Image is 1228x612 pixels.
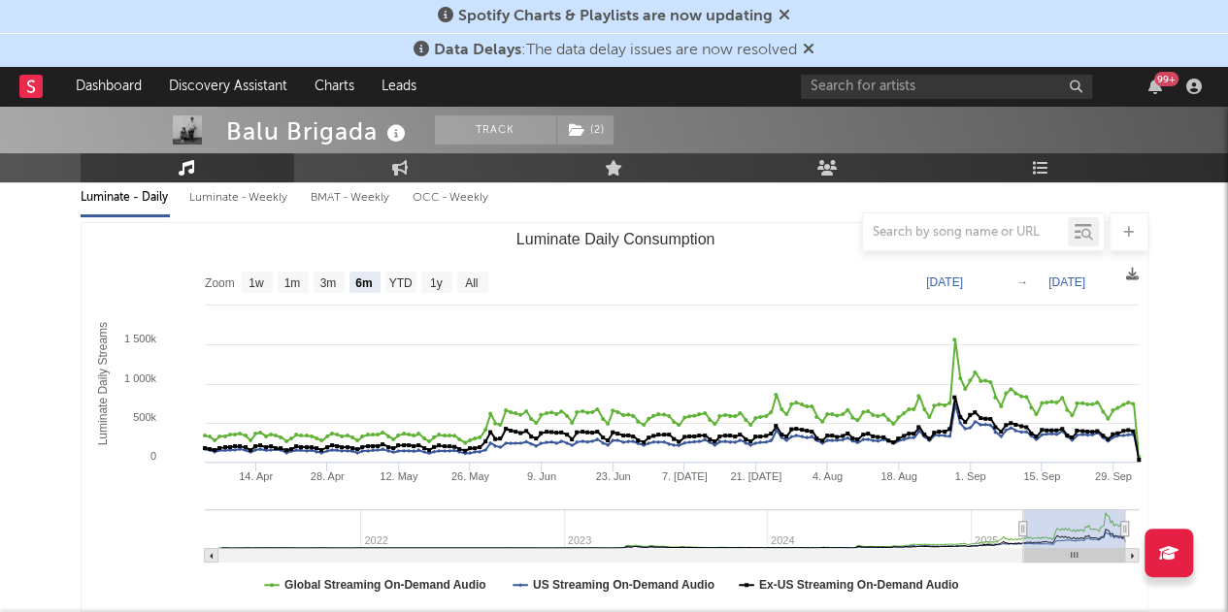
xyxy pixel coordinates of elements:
[465,276,478,290] text: All
[380,470,418,482] text: 12. May
[532,578,714,592] text: US Streaming On-Demand Audio
[301,67,368,106] a: Charts
[205,276,235,290] text: Zoom
[434,43,797,58] span: : The data delay issues are now resolved
[226,115,411,147] div: Balu Brigada
[801,75,1092,99] input: Search for artists
[557,115,614,145] button: (2)
[149,450,155,462] text: 0
[926,275,963,289] text: [DATE]
[311,181,393,214] div: BMAT - Weekly
[155,67,301,106] a: Discovery Assistant
[284,578,486,592] text: Global Streaming On-Demand Audio
[434,43,521,58] span: Data Delays
[319,276,336,290] text: 3m
[435,115,556,145] button: Track
[1148,79,1162,94] button: 99+
[429,276,442,290] text: 1y
[779,9,790,24] span: Dismiss
[812,470,842,482] text: 4. Aug
[123,372,156,384] text: 1 000k
[249,276,264,290] text: 1w
[1048,275,1085,289] text: [DATE]
[82,223,1148,611] svg: Luminate Daily Consumption
[880,470,916,482] text: 18. Aug
[62,67,155,106] a: Dashboard
[310,470,344,482] text: 28. Apr
[556,115,614,145] span: ( 2 )
[1094,470,1131,482] text: 29. Sep
[133,411,156,423] text: 500k
[283,276,300,290] text: 1m
[661,470,707,482] text: 7. [DATE]
[123,333,156,344] text: 1 500k
[1154,72,1178,86] div: 99 +
[458,9,773,24] span: Spotify Charts & Playlists are now updating
[730,470,781,482] text: 21. [DATE]
[1023,470,1060,482] text: 15. Sep
[758,578,958,592] text: Ex-US Streaming On-Demand Audio
[96,322,110,445] text: Luminate Daily Streams
[413,181,490,214] div: OCC - Weekly
[803,43,814,58] span: Dismiss
[368,67,430,106] a: Leads
[450,470,489,482] text: 26. May
[595,470,630,482] text: 23. Jun
[388,276,412,290] text: YTD
[355,276,372,290] text: 6m
[1016,275,1028,289] text: →
[239,470,273,482] text: 14. Apr
[863,225,1068,241] input: Search by song name or URL
[81,181,170,214] div: Luminate - Daily
[954,470,985,482] text: 1. Sep
[526,470,555,482] text: 9. Jun
[189,181,291,214] div: Luminate - Weekly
